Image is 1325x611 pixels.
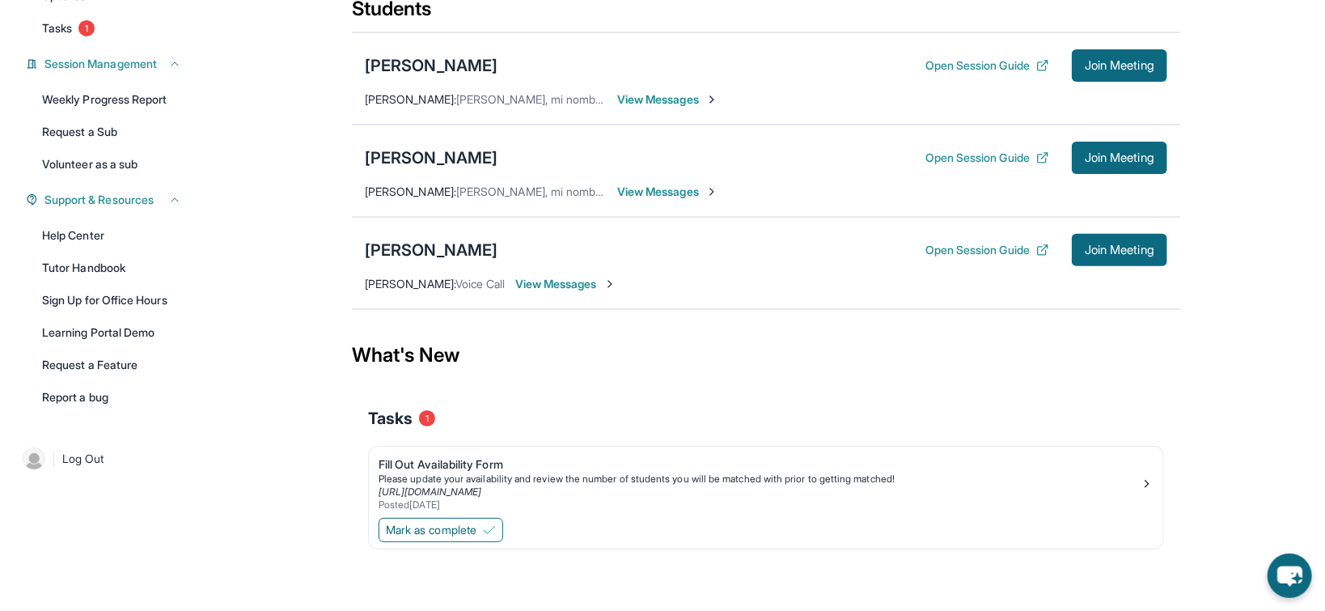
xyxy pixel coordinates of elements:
a: Help Center [32,221,191,250]
button: Join Meeting [1072,49,1167,82]
button: Support & Resources [38,192,181,208]
a: Tasks1 [32,14,191,43]
div: [PERSON_NAME] [365,146,497,169]
span: Join Meeting [1085,153,1154,163]
span: [PERSON_NAME] : [365,185,456,198]
button: Mark as complete [379,518,503,542]
a: Request a Sub [32,117,191,146]
span: Tasks [42,20,72,36]
div: Posted [DATE] [379,499,1141,511]
span: [PERSON_NAME] : [365,277,455,291]
img: Mark as complete [483,524,496,537]
span: Mark as complete [386,522,476,538]
a: Report a bug [32,383,191,412]
a: Sign Up for Office Hours [32,286,191,315]
span: View Messages [617,184,718,200]
span: Support & Resources [44,192,154,208]
div: What's New [352,320,1180,391]
a: Volunteer as a sub [32,150,191,179]
img: Chevron-Right [705,93,718,106]
a: Tutor Handbook [32,253,191,282]
img: Chevron-Right [603,278,616,291]
span: | [52,449,56,469]
span: 1 [419,410,435,426]
span: View Messages [617,91,718,108]
img: Chevron-Right [705,185,718,198]
span: Join Meeting [1085,245,1154,255]
button: Join Meeting [1072,142,1167,174]
button: chat-button [1268,554,1312,598]
a: Request a Feature [32,350,191,380]
span: Voice Call [455,277,506,291]
div: Fill Out Availability Form [379,456,1141,473]
button: Join Meeting [1072,234,1167,266]
div: [PERSON_NAME] [365,54,497,77]
button: Open Session Guide [925,242,1049,258]
span: [PERSON_NAME] : [365,92,456,106]
a: |Log Out [16,441,191,477]
span: 1 [78,20,95,36]
span: Log Out [62,451,104,467]
a: Fill Out Availability FormPlease update your availability and review the number of students you w... [369,447,1163,515]
img: user-img [23,448,45,470]
span: Join Meeting [1085,61,1154,70]
a: Weekly Progress Report [32,85,191,114]
a: Learning Portal Demo [32,318,191,347]
div: Please update your availability and review the number of students you will be matched with prior ... [379,473,1141,486]
button: Open Session Guide [925,150,1049,166]
button: Session Management [38,56,181,72]
a: [URL][DOMAIN_NAME] [379,486,481,498]
span: View Messages [515,276,616,292]
button: Open Session Guide [925,57,1049,74]
span: Session Management [44,56,157,72]
span: Tasks [368,407,413,430]
div: [PERSON_NAME] [365,239,497,261]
